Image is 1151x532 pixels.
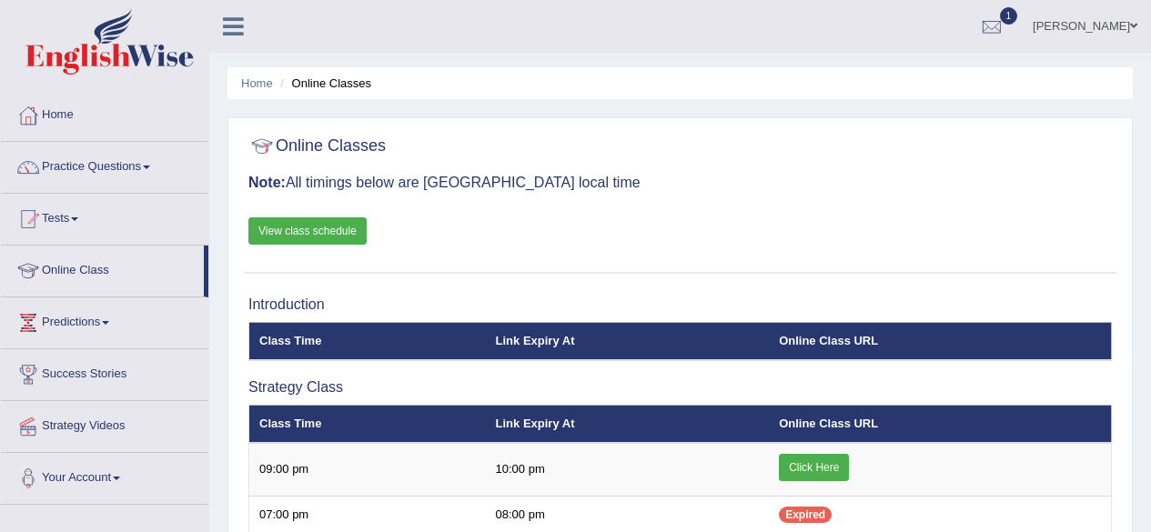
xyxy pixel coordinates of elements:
[1,90,208,136] a: Home
[248,175,286,190] b: Note:
[769,322,1111,360] th: Online Class URL
[1,401,208,447] a: Strategy Videos
[276,75,371,92] li: Online Classes
[248,133,386,160] h2: Online Classes
[1,246,204,291] a: Online Class
[248,379,1112,396] h3: Strategy Class
[1,453,208,498] a: Your Account
[486,405,770,443] th: Link Expiry At
[1,142,208,187] a: Practice Questions
[248,217,367,245] a: View class schedule
[241,76,273,90] a: Home
[249,405,486,443] th: Class Time
[1,349,208,395] a: Success Stories
[249,443,486,497] td: 09:00 pm
[248,296,1112,313] h3: Introduction
[1,297,208,343] a: Predictions
[1000,7,1018,25] span: 1
[769,405,1111,443] th: Online Class URL
[249,322,486,360] th: Class Time
[779,454,849,481] a: Click Here
[486,322,770,360] th: Link Expiry At
[779,507,832,523] span: Expired
[1,194,208,239] a: Tests
[248,175,1112,191] h3: All timings below are [GEOGRAPHIC_DATA] local time
[486,443,770,497] td: 10:00 pm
